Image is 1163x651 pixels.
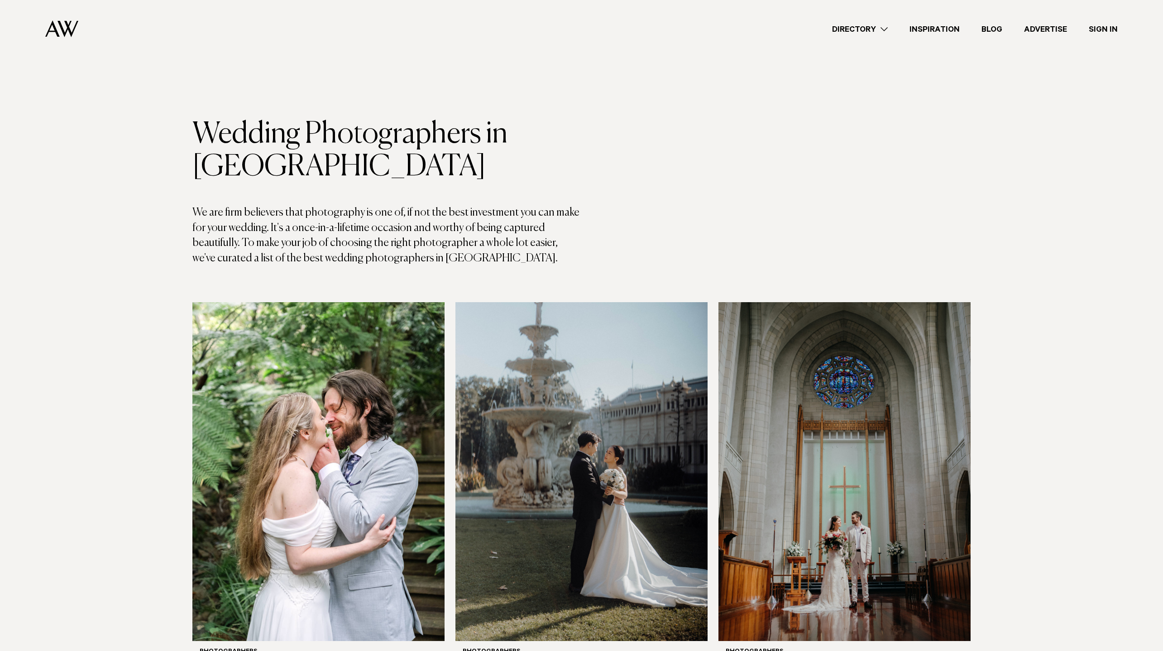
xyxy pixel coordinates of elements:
[192,205,582,266] p: We are firm believers that photography is one of, if not the best investment you can make for you...
[899,23,971,35] a: Inspiration
[455,302,708,641] img: Auckland Weddings Photographers | Kouki Weddings Photo + Video
[192,302,445,641] img: Auckland Weddings Photographers | Trang Dong Photography
[192,118,582,183] h1: Wedding Photographers in [GEOGRAPHIC_DATA]
[1078,23,1129,35] a: Sign In
[45,20,78,37] img: Auckland Weddings Logo
[971,23,1013,35] a: Blog
[718,302,971,641] img: Auckland Weddings Photographers | Chris Turner Photo + Video
[1013,23,1078,35] a: Advertise
[821,23,899,35] a: Directory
